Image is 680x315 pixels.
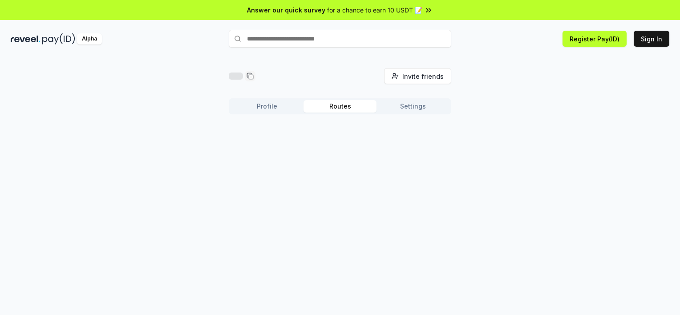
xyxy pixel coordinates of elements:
button: Profile [231,100,304,113]
button: Routes [304,100,376,113]
div: Alpha [77,33,102,44]
img: pay_id [42,33,75,44]
button: Settings [376,100,449,113]
button: Invite friends [384,68,451,84]
span: Invite friends [402,72,444,81]
button: Sign In [634,31,669,47]
img: reveel_dark [11,33,40,44]
span: Answer our quick survey [247,5,325,15]
span: for a chance to earn 10 USDT 📝 [327,5,422,15]
button: Register Pay(ID) [563,31,627,47]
